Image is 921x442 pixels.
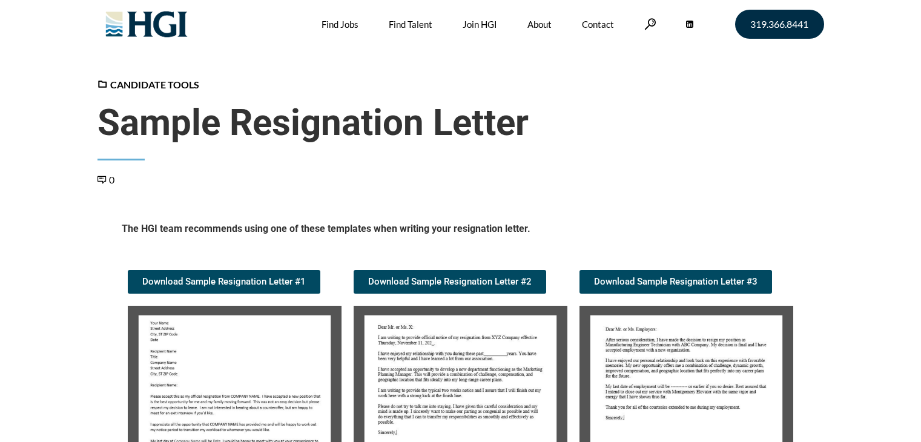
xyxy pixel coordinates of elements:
a: Candidate Tools [97,79,199,90]
span: Download Sample Resignation Letter #3 [594,277,758,286]
a: Download Sample Resignation Letter #1 [128,270,320,294]
span: 319.366.8441 [750,19,808,29]
a: Download Sample Resignation Letter #3 [579,270,772,294]
a: Search [644,18,656,30]
a: 319.366.8441 [735,10,824,39]
a: 0 [97,174,114,185]
span: Download Sample Resignation Letter #1 [142,277,306,286]
span: Sample Resignation Letter [97,101,824,145]
a: Download Sample Resignation Letter #2 [354,270,546,294]
span: Download Sample Resignation Letter #2 [368,277,532,286]
h5: The HGI team recommends using one of these templates when writing your resignation letter. [122,222,800,240]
